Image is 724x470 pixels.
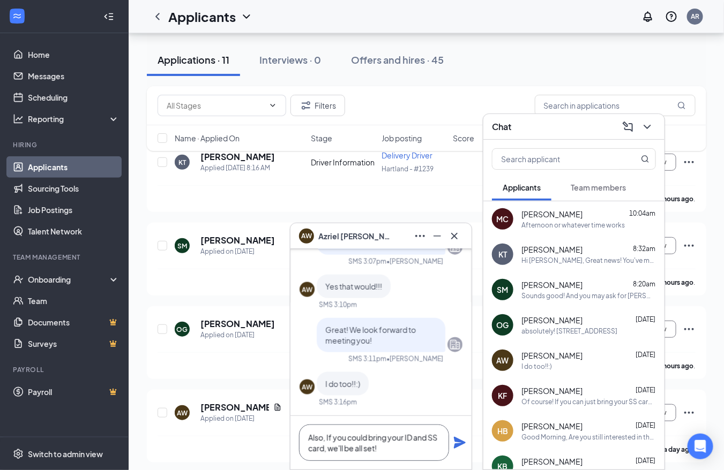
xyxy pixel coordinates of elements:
[28,87,120,108] a: Scheduling
[28,449,103,459] div: Switch to admin view
[300,99,312,112] svg: Filter
[498,390,507,401] div: KF
[28,290,120,312] a: Team
[655,362,694,370] b: 21 hours ago
[641,155,650,163] svg: MagnifyingGlass
[325,325,416,345] span: Great! We look forward to meeting you!
[412,228,429,245] button: Ellipses
[103,11,114,22] svg: Collapse
[319,300,357,309] div: SMS 3:10pm
[683,406,696,419] svg: Ellipses
[386,257,443,266] span: • [PERSON_NAME]
[535,95,696,116] input: Search in applications
[683,323,696,336] svg: Ellipses
[521,385,583,396] span: [PERSON_NAME]
[311,157,376,168] div: Driver Information
[382,133,422,143] span: Job posting
[639,118,656,135] button: ChevronDown
[449,338,461,351] svg: Company
[521,397,656,406] div: Of course! If you can just bring your SS card, we'll be all set!
[688,434,713,459] div: Open Intercom Messenger
[691,12,699,21] div: AR
[311,133,332,143] span: Stage
[382,165,434,173] span: Hartland - #1239
[167,100,264,111] input: All Stages
[683,156,696,169] svg: Ellipses
[325,282,382,291] span: Yes that would!!!
[636,351,655,359] span: [DATE]
[497,355,509,366] div: AW
[177,325,188,334] div: OG
[290,95,345,116] button: Filter Filters
[429,228,446,245] button: Minimize
[665,10,678,23] svg: QuestionInfo
[318,230,393,242] span: Azriel [PERSON_NAME]
[348,257,386,266] div: SMS 3:07pm
[453,133,475,143] span: Score
[497,284,509,295] div: SM
[521,315,583,325] span: [PERSON_NAME]
[158,53,229,66] div: Applications · 11
[683,239,696,252] svg: Ellipses
[178,158,186,167] div: KT
[521,433,656,442] div: Good Morning, Are you still interested in the position? [PERSON_NAME]
[492,121,511,133] h3: Chat
[633,245,655,253] span: 8:32am
[521,350,583,361] span: [PERSON_NAME]
[28,221,120,242] a: Talent Network
[453,436,466,449] svg: Plane
[431,230,444,242] svg: Minimize
[641,120,654,133] svg: ChevronDown
[319,398,357,407] div: SMS 3:16pm
[28,333,120,354] a: SurveysCrown
[259,53,321,66] div: Interviews · 0
[28,65,120,87] a: Messages
[348,354,386,363] div: SMS 3:11pm
[299,424,449,461] textarea: Also, If you could bring your ID and SS card, we'll be all set!
[521,456,583,467] span: [PERSON_NAME]
[659,195,694,203] b: 2 hours ago
[268,101,277,110] svg: ChevronDown
[28,113,120,124] div: Reporting
[386,354,443,363] span: • [PERSON_NAME]
[521,256,656,265] div: Hi [PERSON_NAME], Great news! You've moved on to the next stage of the application. We have a few...
[636,457,655,465] span: [DATE]
[448,230,461,242] svg: Cross
[200,246,275,257] div: Applied on [DATE]
[325,379,360,389] span: I do too!!:)
[521,327,617,336] div: absolutely! [STREET_ADDRESS]
[497,214,509,224] div: MC
[200,401,269,413] h5: [PERSON_NAME]
[655,278,694,286] b: 12 hours ago
[273,403,282,412] svg: Document
[641,10,654,23] svg: Notifications
[571,183,626,192] span: Team members
[521,209,583,219] span: [PERSON_NAME]
[28,44,120,65] a: Home
[622,120,635,133] svg: ComposeMessage
[498,249,507,260] div: KT
[151,10,164,23] svg: ChevronLeft
[13,113,24,124] svg: Analysis
[13,274,24,285] svg: UserCheck
[240,10,253,23] svg: ChevronDown
[521,279,583,290] span: [PERSON_NAME]
[521,421,583,431] span: [PERSON_NAME]
[497,320,509,330] div: OG
[521,221,625,230] div: Afternoon or whatever time works
[619,118,637,135] button: ComposeMessage
[200,330,275,340] div: Applied on [DATE]
[28,274,110,285] div: Onboarding
[200,413,282,424] div: Applied on [DATE]
[177,241,187,251] div: SM
[175,133,240,143] span: Name · Applied On
[177,408,188,418] div: AW
[677,101,686,110] svg: MagnifyingGlass
[302,285,312,294] div: AW
[12,11,23,21] svg: WorkstreamLogo
[28,381,120,403] a: PayrollCrown
[28,156,120,178] a: Applicants
[200,163,275,173] div: Applied [DATE] 8:16 AM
